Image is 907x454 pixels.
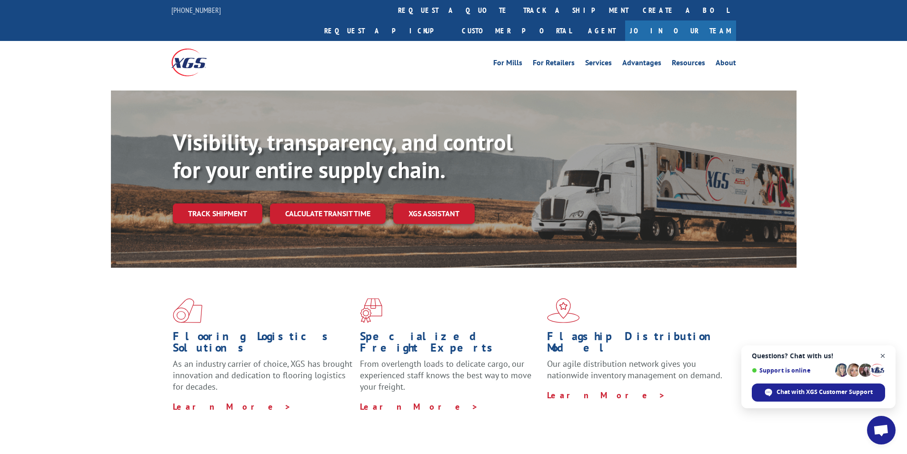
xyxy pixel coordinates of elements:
[547,358,722,381] span: Our agile distribution network gives you nationwide inventory management on demand.
[173,127,513,184] b: Visibility, transparency, and control for your entire supply chain.
[360,331,540,358] h1: Specialized Freight Experts
[533,59,575,70] a: For Retailers
[173,203,262,223] a: Track shipment
[360,298,382,323] img: xgs-icon-focused-on-flooring-red
[547,331,727,358] h1: Flagship Distribution Model
[360,358,540,401] p: From overlength loads to delicate cargo, our experienced staff knows the best way to move your fr...
[622,59,661,70] a: Advantages
[455,20,578,41] a: Customer Portal
[393,203,475,224] a: XGS ASSISTANT
[547,390,666,401] a: Learn More >
[578,20,625,41] a: Agent
[360,401,478,412] a: Learn More >
[877,350,889,362] span: Close chat
[173,401,291,412] a: Learn More >
[867,416,896,444] div: Open chat
[270,203,386,224] a: Calculate transit time
[752,383,885,402] div: Chat with XGS Customer Support
[493,59,522,70] a: For Mills
[625,20,736,41] a: Join Our Team
[716,59,736,70] a: About
[777,388,873,396] span: Chat with XGS Customer Support
[173,298,202,323] img: xgs-icon-total-supply-chain-intelligence-red
[173,358,352,392] span: As an industry carrier of choice, XGS has brought innovation and dedication to flooring logistics...
[752,367,832,374] span: Support is online
[752,352,885,360] span: Questions? Chat with us!
[317,20,455,41] a: Request a pickup
[672,59,705,70] a: Resources
[173,331,353,358] h1: Flooring Logistics Solutions
[585,59,612,70] a: Services
[171,5,221,15] a: [PHONE_NUMBER]
[547,298,580,323] img: xgs-icon-flagship-distribution-model-red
